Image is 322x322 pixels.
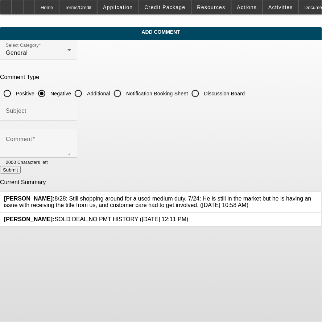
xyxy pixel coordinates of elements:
[6,136,32,142] mat-label: Comment
[203,90,245,97] label: Discussion Board
[4,216,189,223] span: SOLD DEAL,NO PMT HISTORY ([DATE] 12:11 PM)
[232,0,263,14] button: Actions
[4,216,55,223] b: [PERSON_NAME]:
[103,4,133,10] span: Application
[6,43,39,48] mat-label: Select Category
[49,90,71,97] label: Negative
[139,0,191,14] button: Credit Package
[15,90,34,97] label: Positive
[86,90,110,97] label: Additional
[192,0,231,14] button: Resources
[4,196,55,202] b: [PERSON_NAME]:
[6,158,48,166] mat-hint: 2000 Characters left
[237,4,257,10] span: Actions
[98,0,138,14] button: Application
[269,4,293,10] span: Activities
[6,108,26,114] mat-label: Subject
[197,4,226,10] span: Resources
[125,90,188,97] label: Notification Booking Sheet
[4,196,311,209] span: 8/28: Still shopping around for a used medium duty. 7/24: He is still in the market but he is hav...
[6,50,28,56] span: General
[5,29,317,35] span: Add Comment
[145,4,186,10] span: Credit Package
[263,0,299,14] button: Activities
